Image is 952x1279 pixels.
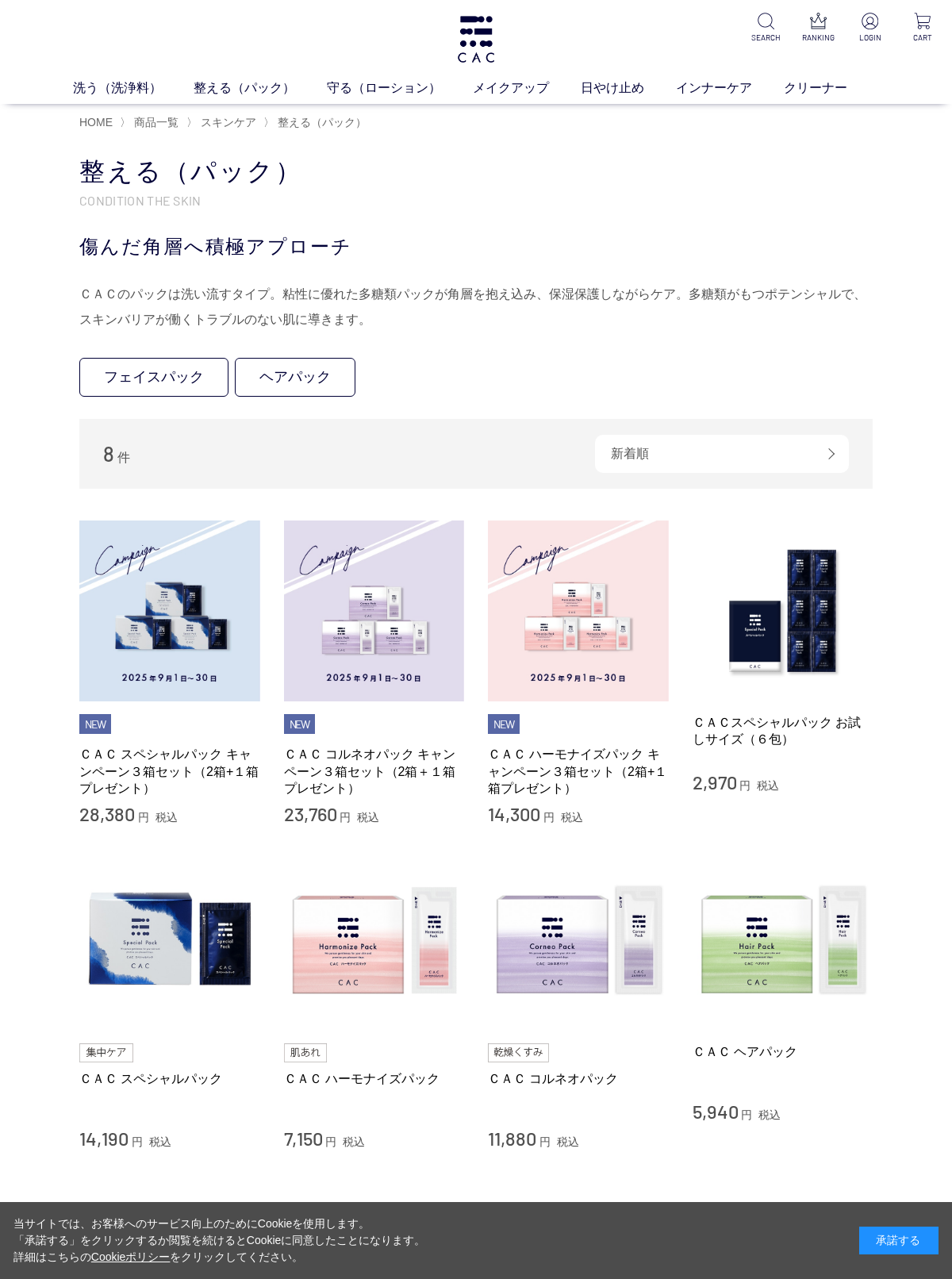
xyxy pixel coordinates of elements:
a: ＣＡＣ コルネオパック [488,1070,669,1087]
img: ＣＡＣ ヘアパック [693,851,873,1031]
span: 税込 [757,779,779,792]
img: ＣＡＣ ハーモナイズパック キャンペーン３箱セット（2箱+１箱プレゼント） [488,520,669,701]
a: ＣＡＣ ヘアパック [693,1043,873,1060]
li: 〉 [186,115,260,130]
img: logo [455,16,497,63]
div: ＣＡＣのパックは洗い流すタイプ。粘性に優れた多糖類パックが角層を抱え込み、保湿保護しながらケア。多糖類がもつポテンシャルで、スキンバリアが働くトラブルのない肌に導きます。 [79,282,873,332]
p: RANKING [801,32,835,44]
span: 円 [132,1135,143,1148]
a: ヘアパック [235,358,355,397]
span: 円 [739,779,750,792]
a: インナーケア [676,79,784,98]
span: 税込 [149,1135,171,1148]
span: 2,970 [693,770,737,793]
span: 税込 [357,811,379,824]
a: CART [906,13,939,44]
span: 整える（パック） [278,116,367,129]
img: 集中ケア [79,1043,133,1062]
a: LOGIN [854,13,887,44]
img: ＣＡＣスペシャルパック お試しサイズ（６包） [693,520,873,701]
img: ＣＡＣ ハーモナイズパック [284,851,465,1031]
a: SEARCH [749,13,782,44]
span: 14,190 [79,1127,129,1150]
span: 28,380 [79,802,135,825]
a: 整える（パック） [274,116,367,129]
span: 7,150 [284,1127,323,1150]
div: 傷んだ角層へ積極アプローチ [79,232,873,261]
span: スキンケア [201,116,256,129]
a: 整える（パック） [194,79,327,98]
span: 円 [543,811,555,824]
a: クリーナー [784,79,879,98]
span: 件 [117,451,130,464]
span: 23,760 [284,802,337,825]
img: 乾燥くすみ [488,1043,549,1062]
li: 〉 [120,115,182,130]
img: ＣＡＣ コルネオパック [488,851,669,1031]
span: 11,880 [488,1127,536,1150]
div: 新着順 [595,435,849,473]
span: 商品一覧 [134,116,178,129]
a: ＣＡＣ スペシャルパック キャンペーン３箱セット（2箱+１箱プレゼント） [79,746,260,797]
img: ＣＡＣ スペシャルパック [79,851,260,1031]
img: ＣＡＣ スペシャルパック キャンペーン３箱セット（2箱+１箱プレゼント） [79,520,260,701]
a: スキンケア [198,116,256,129]
a: ＣＡＣ コルネオパック キャンペーン３箱セット（2箱＋１箱プレゼント） [284,746,465,797]
div: 当サイトでは、お客様へのサービス向上のためにCookieを使用します。 「承諾する」をクリックするか閲覧を続けるとCookieに同意したことになります。 詳細はこちらの をクリックしてください。 [13,1216,426,1266]
span: 税込 [557,1135,579,1148]
span: 税込 [561,811,583,824]
p: CART [906,32,939,44]
a: ＣＡＣ スペシャルパック [79,1070,260,1087]
span: 円 [340,811,351,824]
li: NEW [488,714,520,735]
span: 円 [539,1135,551,1148]
h1: 整える（パック） [79,155,873,189]
a: ＣＡＣ ハーモナイズパック [284,1070,465,1087]
a: HOME [79,116,113,129]
p: SEARCH [749,32,782,44]
a: RANKING [801,13,835,44]
span: 14,300 [488,802,540,825]
a: Cookieポリシー [91,1250,171,1263]
a: 守る（ローション） [327,79,473,98]
li: 〉 [263,115,370,130]
span: 円 [325,1135,336,1148]
a: ＣＡＣスペシャルパック お試しサイズ（６包） [693,714,873,748]
span: 8 [103,441,114,466]
p: CONDITION THE SKIN [79,192,873,209]
a: フェイスパック [79,358,228,397]
div: 承諾する [859,1227,939,1254]
a: メイクアップ [473,79,581,98]
span: 税込 [758,1108,781,1121]
span: 税込 [155,811,178,824]
li: NEW [79,714,111,735]
img: ＣＡＣ コルネオパック キャンペーン３箱セット（2箱＋１箱プレゼント） [284,520,465,701]
span: 円 [138,811,149,824]
span: 円 [741,1108,752,1121]
a: 商品一覧 [131,116,178,129]
span: 5,940 [693,1100,739,1123]
img: 肌あれ [284,1043,327,1062]
a: 日やけ止め [581,79,676,98]
a: ＣＡＣ ハーモナイズパック キャンペーン３箱セット（2箱+１箱プレゼント） [488,746,669,797]
span: 税込 [343,1135,365,1148]
p: LOGIN [854,32,887,44]
a: 洗う（洗浄料） [73,79,194,98]
li: NEW [284,714,316,735]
